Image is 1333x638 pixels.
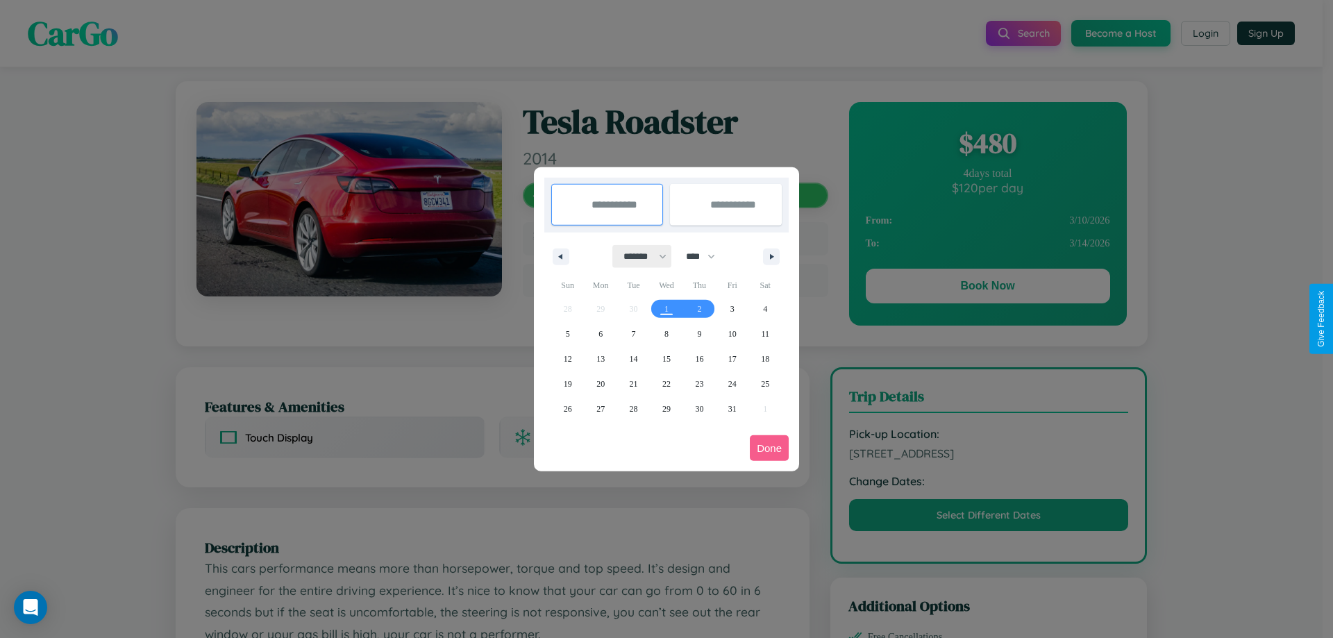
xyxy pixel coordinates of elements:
[650,346,682,371] button: 15
[551,396,584,421] button: 26
[617,321,650,346] button: 7
[697,296,701,321] span: 2
[749,321,782,346] button: 11
[716,371,748,396] button: 24
[683,274,716,296] span: Thu
[728,346,737,371] span: 17
[730,296,735,321] span: 3
[716,296,748,321] button: 3
[750,435,789,461] button: Done
[763,296,767,321] span: 4
[749,346,782,371] button: 18
[728,396,737,421] span: 31
[683,296,716,321] button: 2
[650,396,682,421] button: 29
[761,321,769,346] span: 11
[664,321,669,346] span: 8
[683,321,716,346] button: 9
[617,371,650,396] button: 21
[664,296,669,321] span: 1
[566,321,570,346] span: 5
[683,346,716,371] button: 16
[683,371,716,396] button: 23
[564,371,572,396] span: 19
[716,396,748,421] button: 31
[662,396,671,421] span: 29
[650,296,682,321] button: 1
[596,371,605,396] span: 20
[728,371,737,396] span: 24
[584,346,617,371] button: 13
[716,274,748,296] span: Fri
[617,346,650,371] button: 14
[1316,291,1326,347] div: Give Feedback
[662,371,671,396] span: 22
[749,296,782,321] button: 4
[551,346,584,371] button: 12
[697,321,701,346] span: 9
[596,346,605,371] span: 13
[749,274,782,296] span: Sat
[584,396,617,421] button: 27
[551,371,584,396] button: 19
[695,371,703,396] span: 23
[551,321,584,346] button: 5
[761,371,769,396] span: 25
[584,321,617,346] button: 6
[683,396,716,421] button: 30
[584,274,617,296] span: Mon
[728,321,737,346] span: 10
[564,396,572,421] span: 26
[551,274,584,296] span: Sun
[564,346,572,371] span: 12
[617,274,650,296] span: Tue
[761,346,769,371] span: 18
[695,346,703,371] span: 16
[716,321,748,346] button: 10
[650,274,682,296] span: Wed
[14,591,47,624] div: Open Intercom Messenger
[749,371,782,396] button: 25
[598,321,603,346] span: 6
[617,396,650,421] button: 28
[650,321,682,346] button: 8
[695,396,703,421] span: 30
[716,346,748,371] button: 17
[584,371,617,396] button: 20
[630,396,638,421] span: 28
[630,346,638,371] span: 14
[662,346,671,371] span: 15
[650,371,682,396] button: 22
[596,396,605,421] span: 27
[632,321,636,346] span: 7
[630,371,638,396] span: 21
